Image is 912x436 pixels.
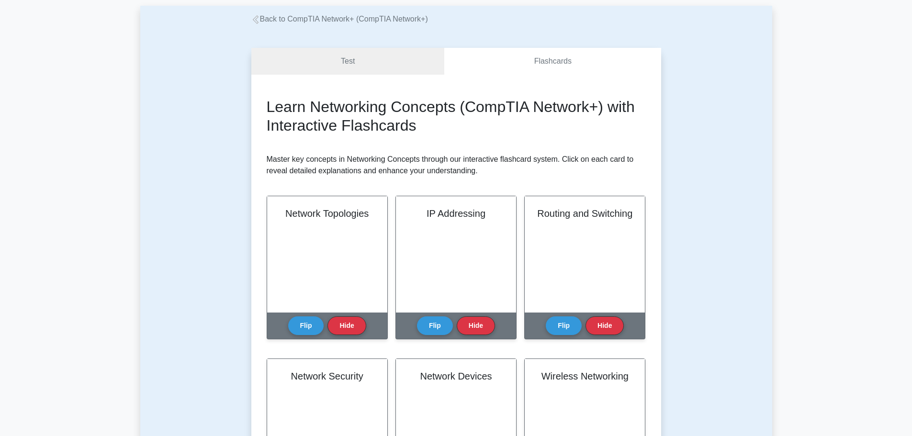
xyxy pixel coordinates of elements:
h2: Network Devices [407,370,505,382]
p: Master key concepts in Networking Concepts through our interactive flashcard system. Click on eac... [267,154,646,177]
h2: Wireless Networking [536,370,633,382]
button: Flip [546,316,582,335]
button: Hide [327,316,366,335]
h2: Network Security [279,370,376,382]
h2: Network Topologies [279,208,376,219]
a: Test [251,48,445,75]
h2: Routing and Switching [536,208,633,219]
h2: Learn Networking Concepts (CompTIA Network+) with Interactive Flashcards [267,98,646,134]
a: Back to CompTIA Network+ (CompTIA Network+) [251,15,428,23]
h2: IP Addressing [407,208,505,219]
button: Hide [457,316,495,335]
button: Flip [288,316,324,335]
a: Flashcards [444,48,661,75]
button: Hide [585,316,624,335]
button: Flip [417,316,453,335]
